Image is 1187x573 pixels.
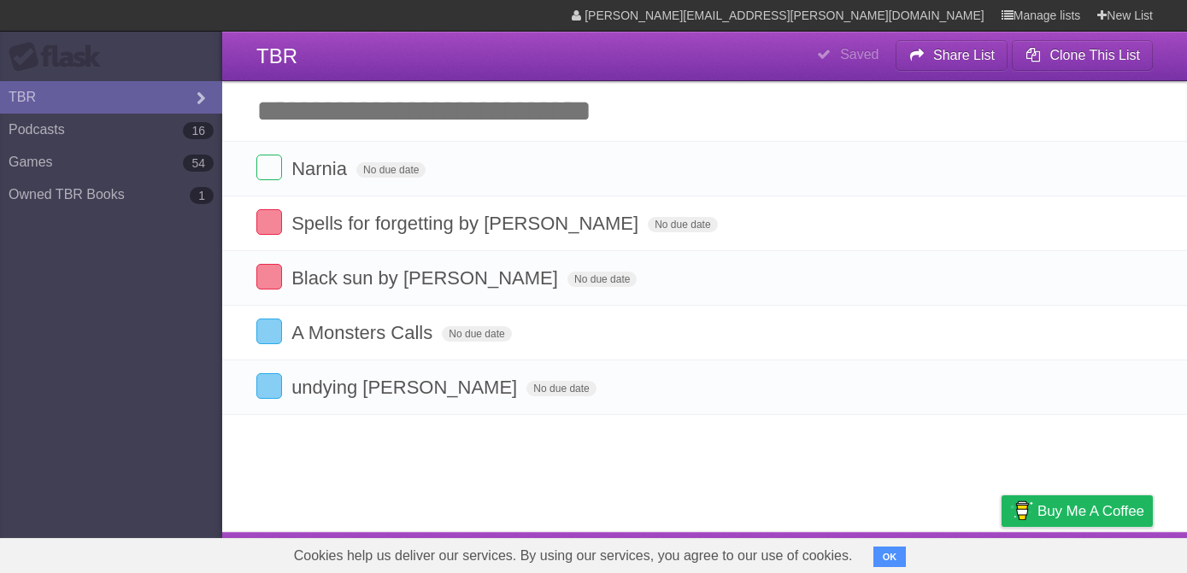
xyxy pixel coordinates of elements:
span: Black sun by [PERSON_NAME] [291,267,562,289]
b: 54 [183,155,214,172]
img: Buy me a coffee [1010,496,1033,525]
span: No due date [526,381,596,396]
label: Done [256,209,282,235]
label: Done [256,319,282,344]
span: undying [PERSON_NAME] [291,377,521,398]
b: Share List [933,48,995,62]
a: Buy me a coffee [1002,495,1153,527]
a: Privacy [979,536,1024,569]
a: About [774,536,810,569]
span: No due date [567,272,637,287]
span: Buy me a coffee [1037,496,1144,526]
b: Clone This List [1049,48,1140,62]
a: Terms [921,536,959,569]
span: No due date [442,326,511,342]
a: Suggest a feature [1045,536,1153,569]
button: Clone This List [1012,40,1153,71]
button: OK [873,547,907,567]
b: 16 [183,122,214,139]
b: 1 [190,187,214,204]
label: Done [256,155,282,180]
label: Done [256,373,282,399]
span: A Monsters Calls [291,322,437,343]
span: Spells for forgetting by [PERSON_NAME] [291,213,643,234]
span: Cookies help us deliver our services. By using our services, you agree to our use of cookies. [277,539,870,573]
span: Narnia [291,158,351,179]
span: No due date [356,162,426,178]
button: Share List [896,40,1008,71]
b: Saved [840,47,878,61]
span: No due date [648,217,717,232]
div: Flask [9,42,111,73]
span: TBR [256,44,297,67]
label: Done [256,264,282,289]
a: Developers [831,536,900,569]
